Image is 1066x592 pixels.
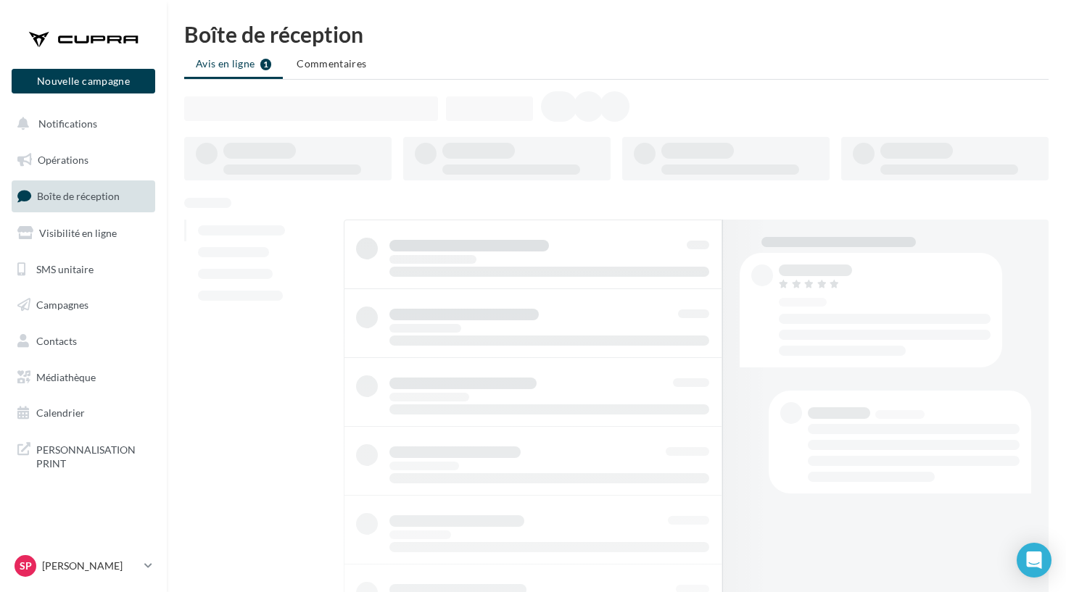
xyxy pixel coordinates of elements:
[12,69,155,93] button: Nouvelle campagne
[36,262,94,275] span: SMS unitaire
[9,109,152,139] button: Notifications
[38,117,97,130] span: Notifications
[36,407,85,419] span: Calendrier
[9,145,158,175] a: Opérations
[20,559,32,573] span: Sp
[9,398,158,428] a: Calendrier
[9,290,158,320] a: Campagnes
[9,326,158,357] a: Contacts
[297,57,366,70] span: Commentaires
[9,362,158,393] a: Médiathèque
[36,371,96,383] span: Médiathèque
[9,254,158,285] a: SMS unitaire
[36,299,88,311] span: Campagnes
[36,335,77,347] span: Contacts
[36,440,149,471] span: PERSONNALISATION PRINT
[38,154,88,166] span: Opérations
[9,434,158,477] a: PERSONNALISATION PRINT
[39,227,117,239] span: Visibilité en ligne
[1017,543,1051,578] div: Open Intercom Messenger
[42,559,139,573] p: [PERSON_NAME]
[9,218,158,249] a: Visibilité en ligne
[184,23,1049,45] div: Boîte de réception
[12,552,155,580] a: Sp [PERSON_NAME]
[9,180,158,212] a: Boîte de réception
[37,190,120,202] span: Boîte de réception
